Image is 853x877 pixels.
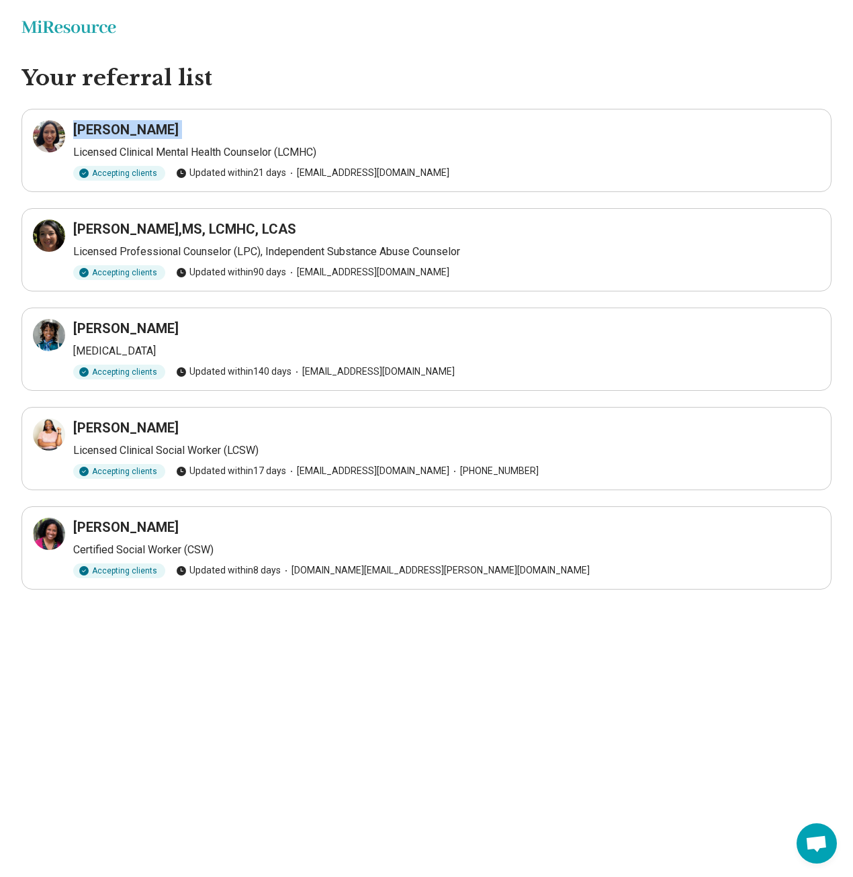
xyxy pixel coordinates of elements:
p: Licensed Professional Counselor (LPC), Independent Substance Abuse Counselor [73,244,820,260]
span: [PHONE_NUMBER] [449,464,539,478]
span: Updated within 21 days [176,166,286,180]
span: [EMAIL_ADDRESS][DOMAIN_NAME] [286,265,449,279]
p: Licensed Clinical Mental Health Counselor (LCMHC) [73,144,820,160]
h3: [PERSON_NAME] [73,518,179,537]
p: Certified Social Worker (CSW) [73,542,820,558]
h1: Your referral list [21,64,832,93]
h3: [PERSON_NAME] [73,319,179,338]
span: [EMAIL_ADDRESS][DOMAIN_NAME] [291,365,455,379]
p: [MEDICAL_DATA] [73,343,820,359]
div: Accepting clients [73,365,165,379]
span: Updated within 17 days [176,464,286,478]
h3: [PERSON_NAME] [73,418,179,437]
span: [EMAIL_ADDRESS][DOMAIN_NAME] [286,464,449,478]
div: Accepting clients [73,265,165,280]
h3: [PERSON_NAME] [73,120,179,139]
span: Updated within 8 days [176,563,281,578]
span: [EMAIL_ADDRESS][DOMAIN_NAME] [286,166,449,180]
h3: [PERSON_NAME],MS, LCMHC, LCAS [73,220,296,238]
div: Accepting clients [73,563,165,578]
span: [DOMAIN_NAME][EMAIL_ADDRESS][PERSON_NAME][DOMAIN_NAME] [281,563,590,578]
div: Accepting clients [73,166,165,181]
div: Accepting clients [73,464,165,479]
span: Updated within 90 days [176,265,286,279]
div: Open chat [797,823,837,864]
span: Updated within 140 days [176,365,291,379]
p: Licensed Clinical Social Worker (LCSW) [73,443,820,459]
